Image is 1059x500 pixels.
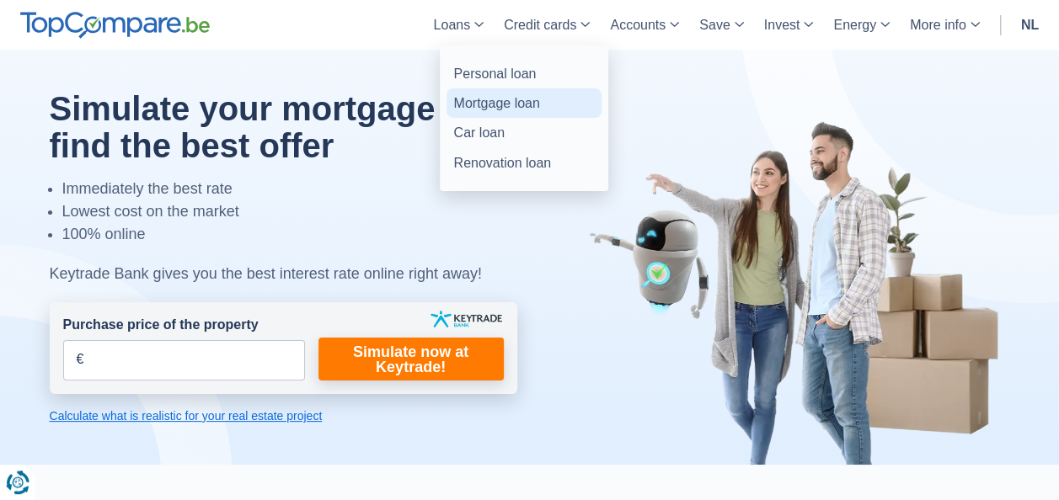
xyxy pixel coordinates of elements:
img: Keytrade [431,311,502,327]
a: Personal loan [447,59,602,88]
img: image-hero [589,120,1010,465]
a: Car loan [447,118,602,147]
a: Simulate now at Keytrade! [318,338,504,380]
div: Keytrade Bank gives you the best interest rate online right away! [50,263,600,285]
h1: Simulate your mortgage loan and find the best offer [50,90,600,164]
span: € [77,350,84,370]
a: Calculate what is realistic for your real estate project [50,407,517,424]
li: Immediately the best rate [62,178,600,200]
a: Renovation loan [447,148,602,178]
li: Lowest cost on the market [62,200,600,223]
li: 100% online [62,223,600,246]
a: Mortgage loan [447,88,602,118]
img: TopCompare [20,12,210,39]
label: Purchase price of the property [63,316,259,335]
